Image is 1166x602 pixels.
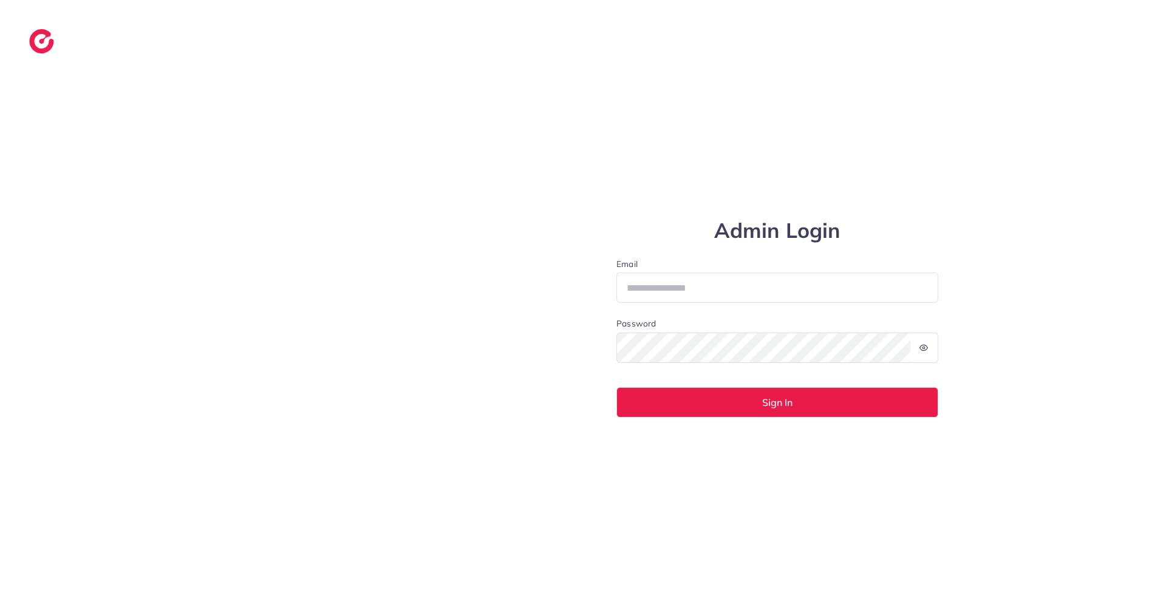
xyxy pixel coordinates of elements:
[616,387,938,418] button: Sign In
[616,258,938,270] label: Email
[616,218,938,243] h1: Admin Login
[29,29,54,53] img: logo
[616,317,656,330] label: Password
[762,397,793,407] span: Sign In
